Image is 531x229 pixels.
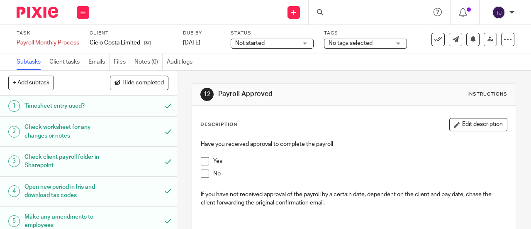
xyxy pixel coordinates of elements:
p: Have you received approval to complete the payroll [201,140,507,148]
h1: Payroll Approved [218,90,372,98]
a: Files [114,54,130,70]
a: Notes (0) [134,54,163,70]
p: Description [200,121,237,128]
button: Edit description [449,118,507,131]
span: [DATE] [183,40,200,46]
label: Due by [183,30,220,37]
div: 1 [8,100,20,112]
span: Hide completed [122,80,164,86]
div: 4 [8,185,20,197]
p: If you have not received approval of the payroll by a certain date, dependent on the client and p... [201,190,507,207]
div: 5 [8,215,20,227]
p: No [213,170,507,178]
label: Task [17,30,79,37]
a: Subtasks [17,54,45,70]
h1: Check client payroll folder in Sharepoint [24,151,109,172]
span: No tags selected [329,40,373,46]
button: + Add subtask [8,76,54,90]
h1: Timesheet entry used? [24,100,109,112]
label: Tags [324,30,407,37]
div: 12 [200,88,214,101]
a: Send new email to Cielo Costa Limited [449,33,462,46]
a: Emails [88,54,110,70]
div: Mark as to do [160,117,177,146]
h1: Open new period in Iris and download tax codes [24,181,109,202]
div: Mark as to do [160,177,177,206]
a: Reassign task [484,33,497,46]
label: Client [90,30,173,37]
img: svg%3E [492,6,505,19]
a: Client tasks [49,54,84,70]
a: Audit logs [167,54,197,70]
label: Status [231,30,314,37]
p: Yes [213,157,507,165]
button: Snooze task [466,33,480,46]
i: Open client page [144,40,151,46]
img: Pixie [17,7,58,18]
span: Not started [235,40,265,46]
div: Mark as to do [160,147,177,176]
div: Instructions [468,91,507,98]
div: Payroll Monthly Process [17,39,79,47]
p: Cielo Costa Limited [90,39,140,47]
div: 2 [8,126,20,138]
div: 3 [8,155,20,167]
div: Mark as to do [160,96,177,116]
h1: Check worksheet for any changes or notes [24,121,109,142]
button: Hide completed [110,76,168,90]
